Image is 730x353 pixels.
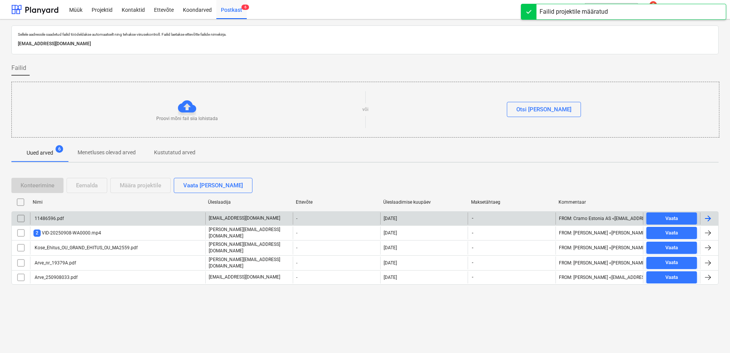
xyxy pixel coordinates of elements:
iframe: Chat Widget [692,317,730,353]
div: - [293,241,380,254]
span: 2 [33,230,41,237]
div: Vaata [665,244,678,252]
div: [DATE] [384,260,397,266]
button: Vaata [646,227,697,239]
div: Kommentaar [559,199,640,205]
p: [PERSON_NAME][EMAIL_ADDRESS][DOMAIN_NAME] [209,256,290,269]
span: Failid [11,63,26,73]
span: - [471,245,474,251]
div: [DATE] [384,275,397,280]
span: - [471,230,474,236]
div: Nimi [33,199,202,205]
div: Arve_nr_19379A.pdf [33,260,76,266]
div: Otsi [PERSON_NAME] [516,104,571,114]
button: Vaata [PERSON_NAME] [174,178,252,193]
span: - [471,274,474,280]
button: Otsi [PERSON_NAME] [507,102,581,117]
span: 6 [56,145,63,153]
button: Vaata [646,212,697,225]
div: - [293,271,380,283]
div: 11486596.pdf [33,216,64,221]
div: [DATE] [384,230,397,236]
p: [PERSON_NAME][EMAIL_ADDRESS][DOMAIN_NAME] [209,226,290,239]
span: 6 [241,5,249,10]
p: Proovi mõni fail siia lohistada [156,116,218,122]
div: Proovi mõni fail siia lohistadavõiOtsi [PERSON_NAME] [11,82,719,138]
div: Vaata [665,229,678,237]
button: Vaata [646,271,697,283]
div: Üleslaadimise kuupäev [383,199,465,205]
p: [EMAIL_ADDRESS][DOMAIN_NAME] [18,40,712,48]
p: [EMAIL_ADDRESS][DOMAIN_NAME] [209,215,280,222]
div: Vaata [665,258,678,267]
p: või [362,106,368,113]
div: Üleslaadija [208,199,290,205]
p: Sellele aadressile saadetud failid töödeldakse automaatselt ning tehakse viirusekontroll. Failid ... [18,32,712,37]
div: - [293,256,380,269]
div: Failid projektile määratud [540,7,608,16]
div: Vaata [665,273,678,282]
p: [PERSON_NAME][EMAIL_ADDRESS][DOMAIN_NAME] [209,241,290,254]
div: Vaata [PERSON_NAME] [183,180,243,190]
div: - [293,226,380,239]
div: Vaata [665,214,678,223]
p: Menetluses olevad arved [78,149,136,157]
button: Vaata [646,257,697,269]
span: - [471,260,474,266]
p: Kustutatud arved [154,149,195,157]
div: VID-20250908-WA0000.mp4 [33,230,101,237]
div: Arve_250908033.pdf [33,275,78,280]
div: Maksetähtaeg [471,199,553,205]
div: Kose_Ehitus_OU_GRAND_EHITUS_OU_MA2559.pdf [33,245,138,250]
button: Vaata [646,242,697,254]
div: - [293,212,380,225]
span: - [471,215,474,222]
p: Uued arved [27,149,53,157]
div: [DATE] [384,245,397,250]
div: [DATE] [384,216,397,221]
div: Ettevõte [296,199,378,205]
p: [EMAIL_ADDRESS][DOMAIN_NAME] [209,274,280,280]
